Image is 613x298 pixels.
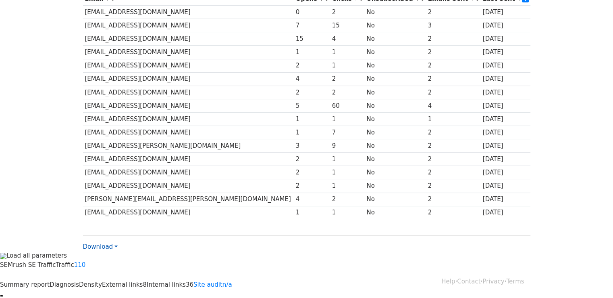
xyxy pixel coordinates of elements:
[365,206,426,219] td: No
[481,193,530,206] td: [DATE]
[294,139,330,153] td: 3
[426,99,481,112] td: 4
[83,99,294,112] td: [EMAIL_ADDRESS][DOMAIN_NAME]
[330,99,365,112] td: 60
[330,153,365,166] td: 1
[83,243,118,250] a: Download
[83,32,294,46] td: [EMAIL_ADDRESS][DOMAIN_NAME]
[481,166,530,179] td: [DATE]
[573,259,613,298] iframe: Chat Widget
[50,281,79,288] span: Diagnosis
[294,6,330,19] td: 0
[294,112,330,126] td: 1
[426,86,481,99] td: 2
[294,126,330,139] td: 1
[481,19,530,32] td: [DATE]
[294,86,330,99] td: 2
[294,19,330,32] td: 7
[330,139,365,153] td: 9
[330,59,365,72] td: 1
[481,46,530,59] td: [DATE]
[294,99,330,112] td: 5
[330,46,365,59] td: 1
[330,112,365,126] td: 1
[294,153,330,166] td: 2
[330,193,365,206] td: 2
[426,59,481,72] td: 2
[426,139,481,153] td: 2
[365,99,426,112] td: No
[83,166,294,179] td: [EMAIL_ADDRESS][DOMAIN_NAME]
[365,179,426,193] td: No
[330,206,365,219] td: 1
[6,252,67,259] span: Load all parameters
[102,281,143,288] span: External links
[365,6,426,19] td: No
[143,281,147,288] span: 8
[83,59,294,72] td: [EMAIL_ADDRESS][DOMAIN_NAME]
[365,193,426,206] td: No
[83,46,294,59] td: [EMAIL_ADDRESS][DOMAIN_NAME]
[83,179,294,193] td: [EMAIL_ADDRESS][DOMAIN_NAME]
[365,72,426,86] td: No
[330,32,365,46] td: 4
[481,32,530,46] td: [DATE]
[330,126,365,139] td: 7
[426,32,481,46] td: 2
[294,206,330,219] td: 1
[186,281,193,288] span: 36
[481,86,530,99] td: [DATE]
[294,59,330,72] td: 2
[426,46,481,59] td: 2
[83,19,294,32] td: [EMAIL_ADDRESS][DOMAIN_NAME]
[365,153,426,166] td: No
[294,72,330,86] td: 4
[365,126,426,139] td: No
[294,166,330,179] td: 2
[330,72,365,86] td: 2
[481,112,530,126] td: [DATE]
[83,206,294,219] td: [EMAIL_ADDRESS][DOMAIN_NAME]
[365,112,426,126] td: No
[365,166,426,179] td: No
[365,32,426,46] td: No
[365,139,426,153] td: No
[83,139,294,153] td: [EMAIL_ADDRESS][PERSON_NAME][DOMAIN_NAME]
[481,126,530,139] td: [DATE]
[426,193,481,206] td: 2
[83,112,294,126] td: [EMAIL_ADDRESS][DOMAIN_NAME]
[426,206,481,219] td: 2
[426,126,481,139] td: 2
[426,19,481,32] td: 3
[222,281,232,288] span: n/a
[56,261,74,269] span: Traffic
[481,179,530,193] td: [DATE]
[294,193,330,206] td: 4
[481,72,530,86] td: [DATE]
[83,6,294,19] td: [EMAIL_ADDRESS][DOMAIN_NAME]
[426,72,481,86] td: 2
[330,166,365,179] td: 1
[83,153,294,166] td: [EMAIL_ADDRESS][DOMAIN_NAME]
[481,59,530,72] td: [DATE]
[365,19,426,32] td: No
[426,112,481,126] td: 1
[193,281,232,288] a: Site auditn/a
[426,6,481,19] td: 2
[330,179,365,193] td: 1
[294,46,330,59] td: 1
[83,193,294,206] td: [PERSON_NAME][EMAIL_ADDRESS][PERSON_NAME][DOMAIN_NAME]
[426,153,481,166] td: 2
[294,179,330,193] td: 2
[74,261,86,269] a: 110
[481,206,530,219] td: [DATE]
[330,86,365,99] td: 2
[365,86,426,99] td: No
[83,86,294,99] td: [EMAIL_ADDRESS][DOMAIN_NAME]
[147,281,186,288] span: Internal links
[83,126,294,139] td: [EMAIL_ADDRESS][DOMAIN_NAME]
[193,281,222,288] span: Site audit
[79,281,102,288] span: Density
[481,6,530,19] td: [DATE]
